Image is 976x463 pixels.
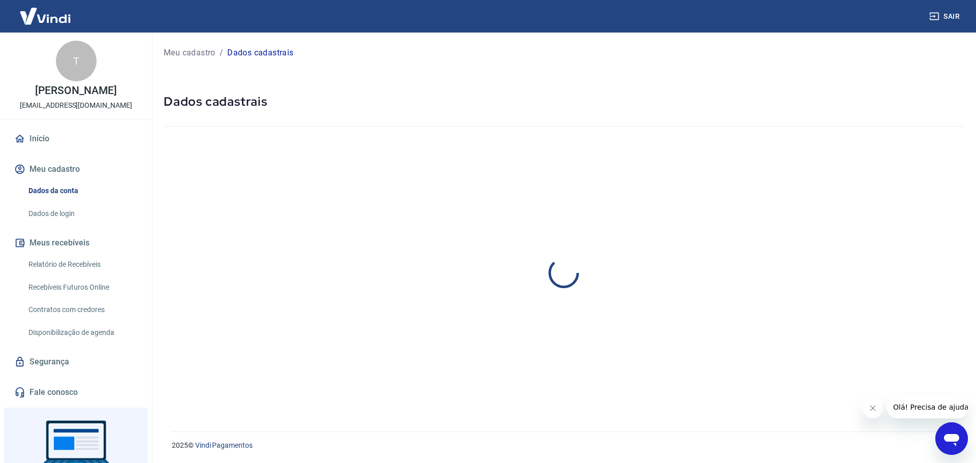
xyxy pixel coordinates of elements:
iframe: Mensagem da empresa [887,396,968,418]
p: [PERSON_NAME] [35,85,116,96]
h5: Dados cadastrais [164,94,964,110]
a: Contratos com credores [24,299,140,320]
a: Fale conosco [12,381,140,404]
span: Olá! Precisa de ajuda? [6,7,85,15]
iframe: Fechar mensagem [863,398,883,418]
p: / [220,47,223,59]
a: Disponibilização de agenda [24,322,140,343]
img: Vindi [12,1,78,32]
a: Segurança [12,351,140,373]
div: T [56,41,97,81]
button: Meus recebíveis [12,232,140,254]
button: Sair [927,7,964,26]
a: Dados da conta [24,180,140,201]
p: 2025 © [172,440,952,451]
a: Meu cadastro [164,47,216,59]
p: [EMAIL_ADDRESS][DOMAIN_NAME] [20,100,132,111]
a: Recebíveis Futuros Online [24,277,140,298]
a: Início [12,128,140,150]
iframe: Botão para abrir a janela de mensagens [935,422,968,455]
a: Relatório de Recebíveis [24,254,140,275]
button: Meu cadastro [12,158,140,180]
p: Dados cadastrais [227,47,293,59]
a: Vindi Pagamentos [195,441,253,449]
a: Dados de login [24,203,140,224]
